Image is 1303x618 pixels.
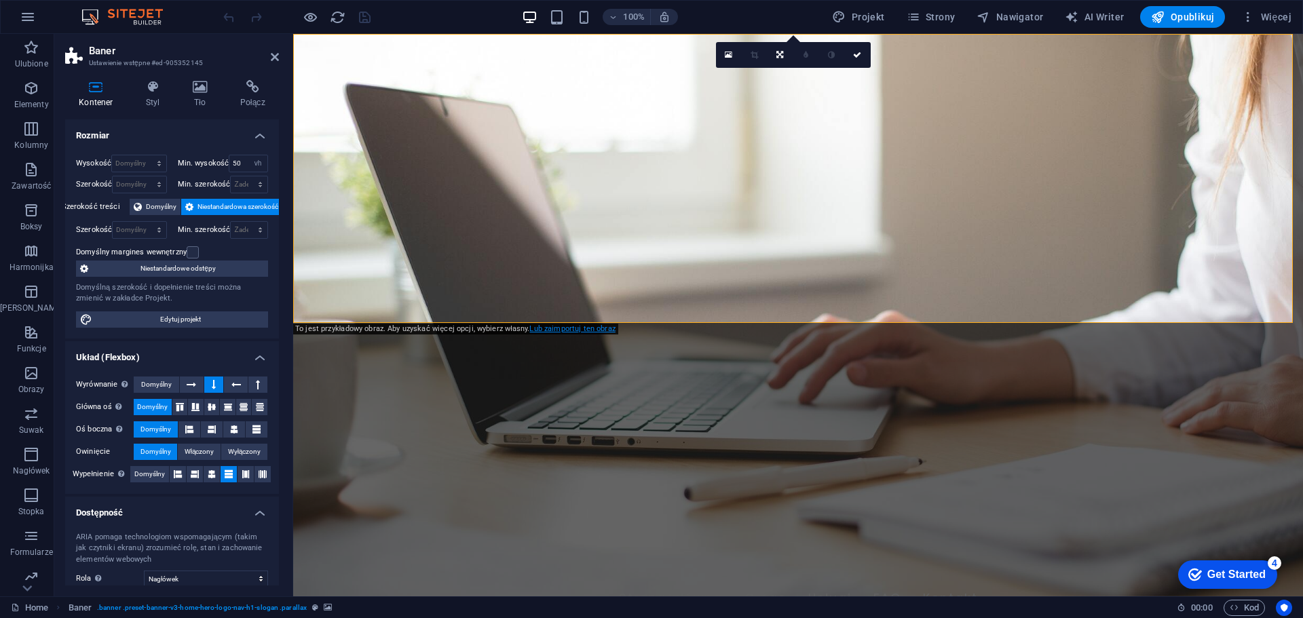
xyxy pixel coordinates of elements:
[130,466,169,482] button: Domyślny
[178,226,231,233] label: Min. szerokość
[146,199,176,215] span: Domyślny
[1201,602,1203,613] span: :
[10,262,54,273] p: Harmonijka
[742,42,768,68] a: Moduł przycinania
[13,465,50,476] p: Nagłówek
[178,180,231,188] label: Min. szerokość
[76,376,134,393] label: Wyrównanie
[134,376,179,393] button: Domyślny
[178,444,221,460] button: Włączony
[716,42,742,68] a: Wybierz pliki z menedżera plików, zdjęć stockowych lub prześlij plik(i)
[1191,600,1212,616] span: 00 00
[96,311,264,328] span: Edytuj projekt
[529,324,615,333] a: Lub zaimportuj ten obraz
[179,80,227,109] h4: Tło
[89,45,279,57] h2: Baner
[1059,6,1129,28] button: AI Writer
[228,444,261,460] span: Wyłączony
[1224,600,1265,616] button: Kod
[134,421,178,438] button: Domyślny
[827,6,890,28] div: Projekt (Ctrl+Alt+Y)
[292,324,618,334] div: To jest przykładowy obraz. Aby uzyskać więcej opcji, wybierz własny.
[40,15,98,27] div: Get Started
[140,444,171,460] span: Domyślny
[10,547,53,558] p: Formularze
[18,384,45,395] p: Obrazy
[832,10,884,24] span: Projekt
[181,199,282,215] button: Niestandardowa szerokość
[12,180,51,191] p: Zawartość
[76,260,268,277] button: Niestandardowe odstępy
[845,42,871,68] a: Potwierdź ( Ctrl ⏎ )
[76,311,268,328] button: Edytuj projekt
[1140,6,1225,28] button: Opublikuj
[15,58,48,69] p: Ulubione
[76,571,105,587] span: Rola
[141,376,172,393] span: Domyślny
[76,226,112,233] label: Szerokość
[76,421,134,438] label: Oś boczna
[65,80,132,109] h4: Kontener
[1276,600,1292,616] button: Usercentrics
[76,244,187,260] label: Domyślny margines wewnętrzny
[76,399,134,415] label: Główna oś
[197,199,278,215] span: Niestandardowa szerokość
[603,9,651,25] button: 100%
[62,199,130,215] label: Szerokość treści
[17,343,46,354] p: Funkcje
[312,604,318,611] i: Ten element jest konfigurowalnym ustawieniem wstępnym
[14,99,49,110] p: Elementy
[137,399,168,415] span: Domyślny
[1177,600,1213,616] h6: Czas sesji
[330,9,345,25] i: Przeładuj stronę
[1236,6,1297,28] button: Więcej
[907,10,956,24] span: Strony
[971,6,1049,28] button: Nawigator
[178,159,229,167] label: Min. wysokość
[19,425,44,436] p: Suwak
[65,119,279,144] h4: Rozmiar
[130,199,181,215] button: Domyślny
[76,180,112,188] label: Szerokość
[11,7,110,35] div: Get Started 4 items remaining, 20% complete
[1151,10,1214,24] span: Opublikuj
[76,159,111,167] label: Wysokość
[69,600,92,616] span: Kliknij, aby zaznaczyć. Kliknij dwukrotnie, aby edytować
[89,57,252,69] h3: Ustawienie wstępne #ed-905352145
[134,444,177,460] button: Domyślny
[1065,10,1124,24] span: AI Writer
[65,341,279,366] h4: Układ (Flexbox)
[329,9,345,25] button: reload
[73,466,130,482] label: Wypełnienie
[658,11,671,23] i: Po zmianie rozmiaru automatycznie dostosowuje poziom powiększenia do wybranego urządzenia.
[977,10,1043,24] span: Nawigator
[901,6,961,28] button: Strony
[100,3,114,16] div: 4
[78,9,180,25] img: Editor Logo
[69,600,333,616] nav: breadcrumb
[226,80,279,109] h4: Połącz
[14,140,48,151] p: Kolumny
[65,497,279,521] h4: Dostępność
[793,42,819,68] a: Rozmyj
[76,532,268,566] div: ARIA pomaga technologiom wspomagającym (takim jak czytniki ekranu) zrozumieć rolę, stan i zachowa...
[132,80,179,109] h4: Styl
[1241,10,1291,24] span: Więcej
[18,506,45,517] p: Stopka
[76,282,268,305] div: Domyślną szerokość i dopełnienie treści można zmienić w zakładce Projekt.
[221,444,267,460] button: Wyłączony
[134,399,172,415] button: Domyślny
[324,604,332,611] i: Ten element zawiera tło
[11,600,48,616] a: Kliknij, aby anulować zaznaczenie. Kliknij dwukrotnie, aby otworzyć Strony
[185,444,214,460] span: Włączony
[134,466,165,482] span: Domyślny
[20,221,43,232] p: Boksy
[819,42,845,68] a: Skala szarości
[623,9,645,25] h6: 100%
[768,42,793,68] a: Zmień orientację
[1230,600,1259,616] span: Kod
[827,6,890,28] button: Projekt
[302,9,318,25] button: Kliknij tutaj, aby wyjść z trybu podglądu i kontynuować edycję
[97,600,307,616] span: . banner .preset-banner-v3-home-hero-logo-nav-h1-slogan .parallax
[140,421,171,438] span: Domyślny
